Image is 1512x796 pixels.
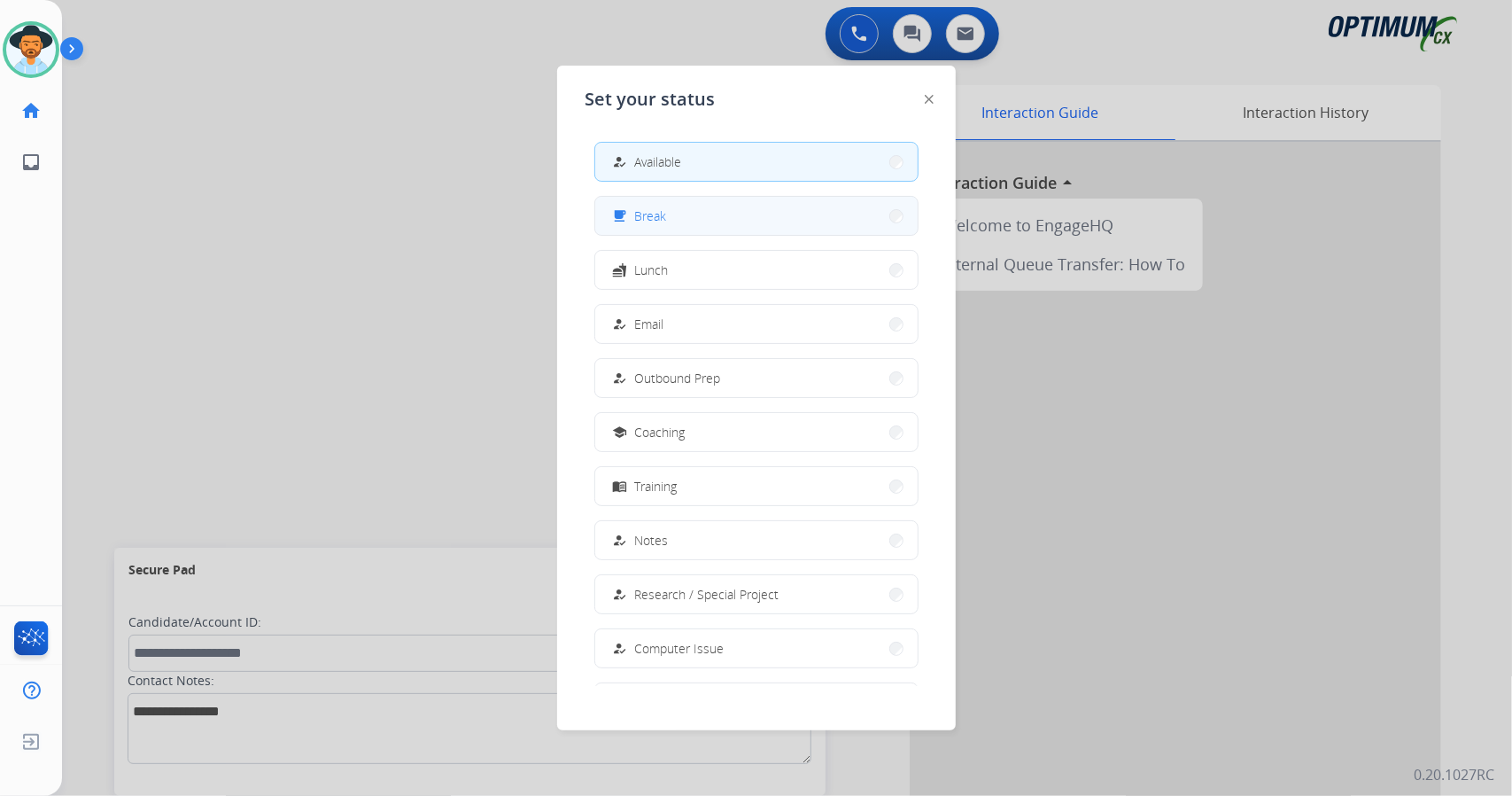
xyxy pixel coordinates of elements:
[595,629,918,667] button: Computer Issue
[6,25,56,74] img: avatar
[595,575,918,613] button: Research / Special Project
[20,152,42,173] mat-icon: inbox
[595,197,918,235] button: Break
[612,425,627,440] mat-icon: school
[595,683,918,722] button: Internet Issue
[612,371,627,386] mat-icon: how_to_reg
[595,413,918,451] button: Coaching
[635,315,664,333] span: Email
[635,423,686,441] span: Coaching
[612,208,627,223] mat-icon: free_breakfast
[635,531,669,550] span: Notes
[612,262,627,277] mat-icon: fastfood
[612,479,627,494] mat-icon: menu_book
[1414,764,1494,785] p: 0.20.1027RC
[595,305,918,343] button: Email
[612,641,627,656] mat-icon: how_to_reg
[20,100,42,121] mat-icon: home
[595,143,918,181] button: Available
[612,587,627,602] mat-icon: how_to_reg
[635,152,682,171] span: Available
[612,154,627,169] mat-icon: how_to_reg
[595,251,918,289] button: Lunch
[635,369,721,387] span: Outbound Prep
[612,533,627,548] mat-icon: how_to_reg
[635,585,779,604] span: Research / Special Project
[635,477,678,496] span: Training
[595,521,918,559] button: Notes
[635,207,667,225] span: Break
[595,359,918,397] button: Outbound Prep
[635,261,669,279] span: Lunch
[925,95,934,104] img: close-button
[612,316,627,332] mat-icon: how_to_reg
[635,639,725,658] span: Computer Issue
[595,467,918,505] button: Training
[585,87,716,112] span: Set your status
